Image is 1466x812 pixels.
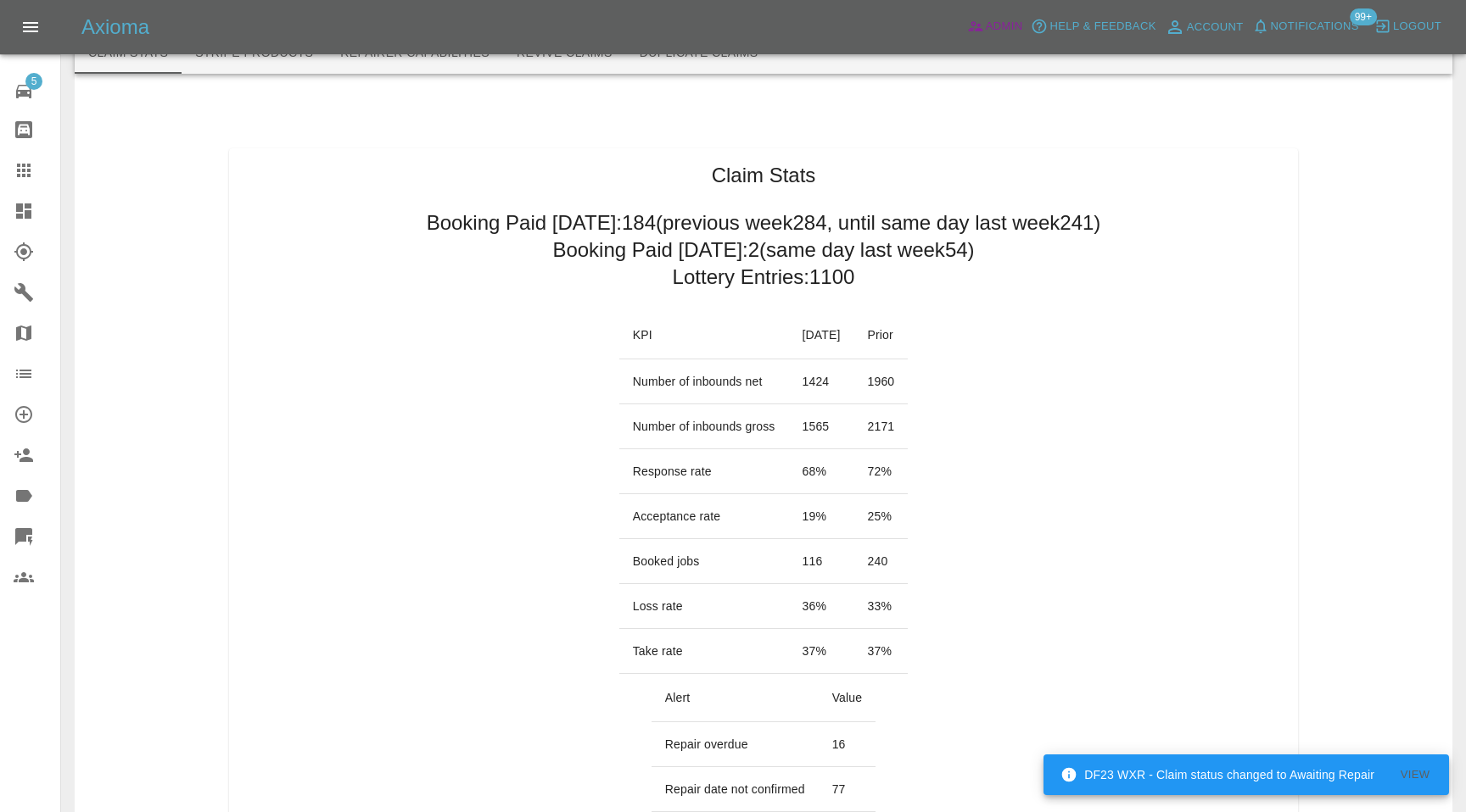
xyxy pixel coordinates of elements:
span: Notifications [1271,17,1359,36]
td: Loss rate [619,584,789,629]
th: Alert [652,674,819,722]
h2: Lottery Entries: 1100 [673,264,855,291]
td: 240 [854,539,909,584]
button: Notifications [1248,14,1363,40]
div: DF23 WXR - Claim status changed to Awaiting Repair [1060,759,1374,790]
span: Help & Feedback [1049,17,1155,36]
span: Admin [986,17,1023,36]
td: 19 % [789,494,854,539]
td: 116 [789,539,854,584]
span: 5 [25,73,42,90]
button: Logout [1370,14,1446,40]
td: 37 % [789,629,854,674]
td: 33 % [854,584,909,629]
h2: Booking Paid [DATE]: 2 (same day last week 54 ) [552,236,974,264]
th: KPI [619,311,789,359]
td: Repair overdue [652,722,819,767]
td: Acceptance rate [619,494,789,539]
th: Prior [854,311,909,359]
button: Open drawer [10,7,51,47]
a: Account [1161,14,1248,41]
h1: Claim Stats [712,162,816,189]
td: 2171 [854,404,909,449]
td: Response rate [619,449,789,494]
td: Take rate [619,629,789,674]
td: 1565 [789,404,854,449]
th: Value [819,674,876,722]
button: Help & Feedback [1027,14,1160,40]
td: 36 % [789,584,854,629]
td: 16 [819,722,876,767]
td: 68 % [789,449,854,494]
button: View [1388,762,1442,788]
td: Booked jobs [619,539,789,584]
h2: Booking Paid [DATE]: 184 (previous week 284 , until same day last week 241 ) [427,209,1101,236]
td: Number of inbounds gross [619,404,789,449]
td: 77 [819,767,876,812]
th: [DATE] [789,311,854,359]
span: Logout [1393,17,1441,36]
a: Admin [963,14,1027,40]
h5: Axioma [81,14,149,41]
td: Number of inbounds net [619,359,789,404]
td: 72 % [854,449,909,494]
td: 25 % [854,494,909,539]
td: 1424 [789,359,854,404]
td: Repair date not confirmed [652,767,819,812]
span: 99+ [1350,8,1377,25]
span: Account [1187,18,1244,37]
td: 37 % [854,629,909,674]
td: 1960 [854,359,909,404]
